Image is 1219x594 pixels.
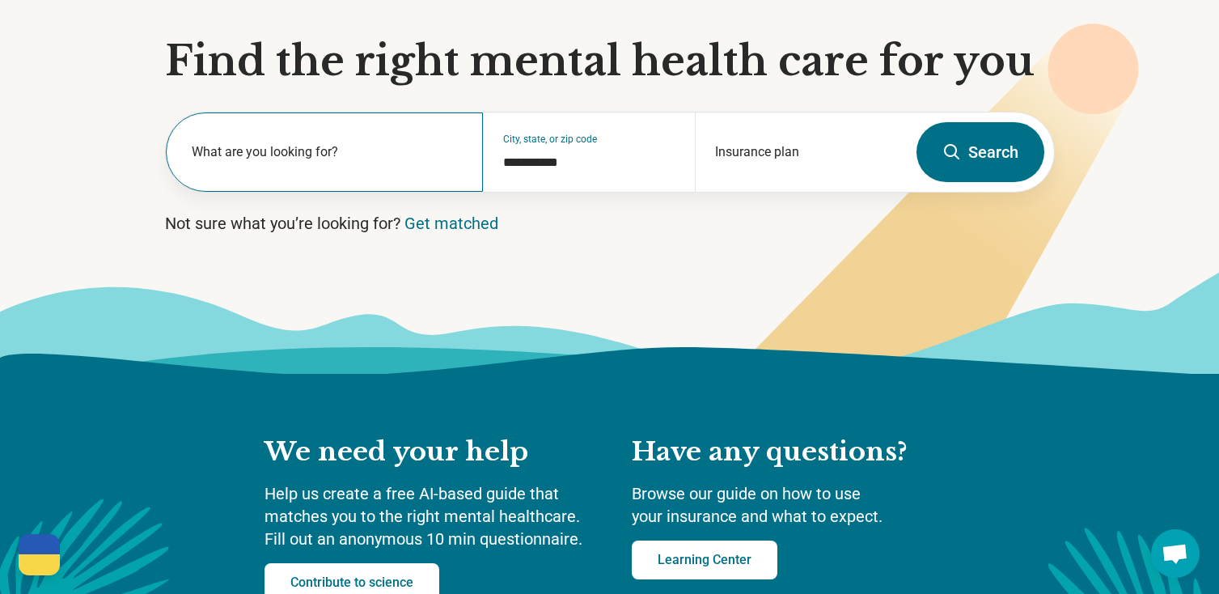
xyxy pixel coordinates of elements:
h1: Find the right mental health care for you [165,37,1055,86]
h2: We need your help [265,435,599,469]
p: Help us create a free AI-based guide that matches you to the right mental healthcare. Fill out an... [265,482,599,550]
a: Get matched [404,214,498,233]
h2: Have any questions? [632,435,955,469]
p: Browse our guide on how to use your insurance and what to expect. [632,482,955,528]
label: What are you looking for? [192,142,464,162]
button: Search [916,122,1044,182]
a: Learning Center [632,541,777,579]
a: Open chat [1151,529,1200,578]
p: Not sure what you’re looking for? [165,212,1055,235]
